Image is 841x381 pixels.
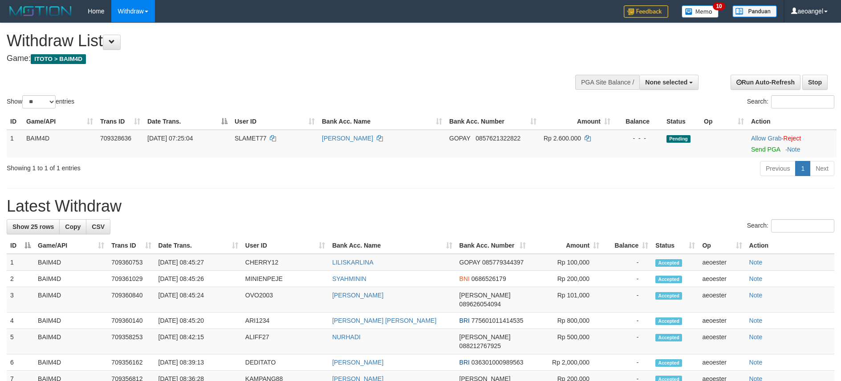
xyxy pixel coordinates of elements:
[529,354,603,371] td: Rp 2,000,000
[699,329,745,354] td: aeoester
[332,292,383,299] a: [PERSON_NAME]
[108,237,154,254] th: Trans ID: activate to sort column ascending
[655,292,682,300] span: Accepted
[618,134,659,143] div: - - -
[34,313,108,329] td: BAIM4D
[795,161,810,176] a: 1
[760,161,796,176] a: Previous
[459,333,511,341] span: [PERSON_NAME]
[713,2,725,10] span: 10
[459,292,511,299] span: [PERSON_NAME]
[748,130,837,157] td: ·
[603,254,652,271] td: -
[446,113,540,130] th: Bank Acc. Number: activate to sort column ascending
[749,333,763,341] a: Note
[603,354,652,371] td: -
[529,237,603,254] th: Amount: activate to sort column ascending
[624,5,668,18] img: Feedback.jpg
[108,271,154,287] td: 709361029
[540,113,614,130] th: Amount: activate to sort column ascending
[7,219,60,234] a: Show 25 rows
[242,313,329,329] td: ARI1234
[603,329,652,354] td: -
[7,287,34,313] td: 3
[471,359,524,366] span: Copy 036301000989563 to clipboard
[92,223,105,230] span: CSV
[155,354,242,371] td: [DATE] 08:39:13
[242,329,329,354] td: ALIFF27
[603,313,652,329] td: -
[332,259,374,266] a: LILISKARLINA
[318,113,446,130] th: Bank Acc. Name: activate to sort column ascending
[749,317,763,324] a: Note
[34,354,108,371] td: BAIM4D
[23,113,97,130] th: Game/API: activate to sort column ascending
[108,287,154,313] td: 709360840
[155,271,242,287] td: [DATE] 08:45:26
[459,317,470,324] span: BRI
[732,5,777,17] img: panduan.png
[655,276,682,283] span: Accepted
[7,32,552,50] h1: Withdraw List
[699,287,745,313] td: aeoester
[749,259,763,266] a: Note
[108,313,154,329] td: 709360140
[802,75,828,90] a: Stop
[34,237,108,254] th: Game/API: activate to sort column ascending
[155,287,242,313] td: [DATE] 08:45:24
[97,113,144,130] th: Trans ID: activate to sort column ascending
[108,354,154,371] td: 709356162
[7,130,23,157] td: 1
[663,113,700,130] th: Status
[459,259,480,266] span: GOPAY
[652,237,699,254] th: Status: activate to sort column ascending
[155,329,242,354] td: [DATE] 08:42:15
[603,271,652,287] td: -
[529,287,603,313] td: Rp 101,000
[459,359,470,366] span: BRI
[144,113,231,130] th: Date Trans.: activate to sort column descending
[700,113,748,130] th: Op: activate to sort column ascending
[329,237,455,254] th: Bank Acc. Name: activate to sort column ascending
[147,135,193,142] span: [DATE] 07:25:04
[7,54,552,63] h4: Game:
[666,135,691,143] span: Pending
[7,197,834,215] h1: Latest Withdraw
[242,271,329,287] td: MINIENPEJE
[235,135,267,142] span: SLAMET77
[682,5,719,18] img: Button%20Memo.svg
[655,359,682,367] span: Accepted
[529,329,603,354] td: Rp 500,000
[699,313,745,329] td: aeoester
[7,113,23,130] th: ID
[108,329,154,354] td: 709358253
[332,359,383,366] a: [PERSON_NAME]
[100,135,131,142] span: 709328636
[242,287,329,313] td: OVO2003
[749,359,763,366] a: Note
[7,313,34,329] td: 4
[771,219,834,233] input: Search:
[34,271,108,287] td: BAIM4D
[603,287,652,313] td: -
[459,275,470,282] span: BNI
[65,223,81,230] span: Copy
[529,313,603,329] td: Rp 800,000
[12,223,54,230] span: Show 25 rows
[699,271,745,287] td: aeoester
[603,237,652,254] th: Balance: activate to sort column ascending
[471,317,524,324] span: Copy 775601011414535 to clipboard
[783,135,801,142] a: Reject
[459,342,501,349] span: Copy 088212767925 to clipboard
[751,135,783,142] span: ·
[731,75,800,90] a: Run Auto-Refresh
[459,301,501,308] span: Copy 089626054094 to clipboard
[699,254,745,271] td: aeoester
[456,237,529,254] th: Bank Acc. Number: activate to sort column ascending
[746,237,834,254] th: Action
[449,135,470,142] span: GOPAY
[482,259,524,266] span: Copy 085779344397 to clipboard
[787,146,800,153] a: Note
[332,333,361,341] a: NURHADI
[155,237,242,254] th: Date Trans.: activate to sort column ascending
